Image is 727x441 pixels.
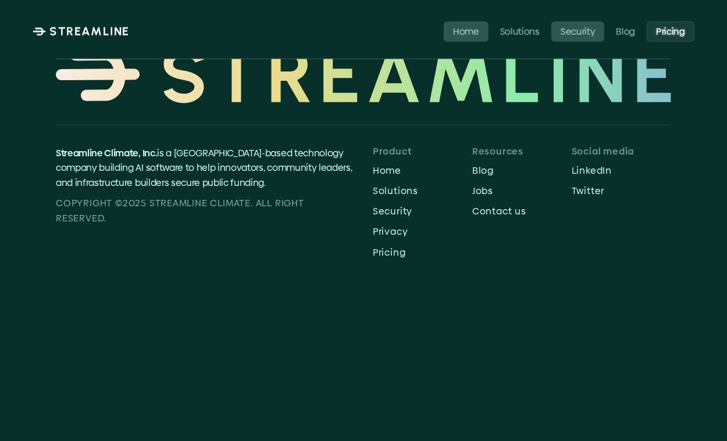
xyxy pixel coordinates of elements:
[656,26,685,37] p: Pricing
[472,182,572,200] a: Jobs
[572,185,671,196] p: Twitter
[373,206,472,217] p: Security
[647,21,694,41] a: Pricing
[373,146,472,157] p: Product
[561,26,595,37] p: Security
[373,226,472,237] p: Privacy
[472,206,572,217] p: Contact us
[572,146,671,157] p: Social media
[472,202,572,220] a: Contact us
[373,165,472,176] p: Home
[373,247,472,258] p: Pricing
[444,21,489,41] a: Home
[373,223,472,241] a: Privacy
[56,146,354,191] p: is a [GEOGRAPHIC_DATA]-based technology company building AI software to help innovators, communit...
[472,146,572,157] p: Resources
[572,182,671,200] a: Twitter
[607,21,645,41] a: Blog
[572,165,671,176] p: LinkedIn
[373,185,472,196] p: Solutions
[551,21,604,41] a: Security
[373,243,472,261] a: Pricing
[500,26,540,37] p: Solutions
[373,202,472,220] a: Security
[472,165,572,176] p: Blog
[49,24,130,38] p: STREAMLINE
[472,162,572,180] a: Blog
[472,185,572,196] p: Jobs
[33,24,130,38] a: STREAMLINE
[616,26,636,37] p: Blog
[373,162,472,180] a: Home
[572,162,671,180] a: LinkedIn
[453,26,479,37] p: Home
[56,146,157,160] span: Streamline Climate, Inc.
[56,196,354,225] p: Copyright ©2025 Streamline CLIMATE. all right reserved.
